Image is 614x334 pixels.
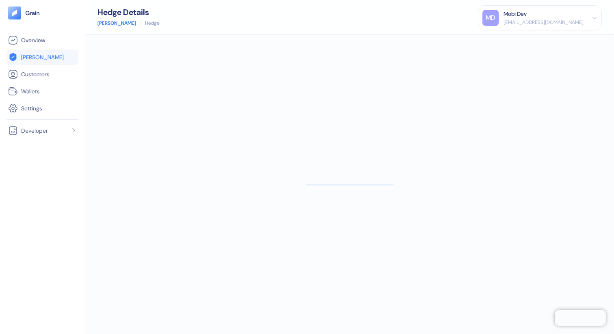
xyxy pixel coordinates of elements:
[504,10,527,18] div: Mobi Dev
[8,69,77,79] a: Customers
[21,70,50,78] span: Customers
[97,19,136,27] a: [PERSON_NAME]
[21,87,40,95] span: Wallets
[482,10,499,26] div: MD
[97,8,160,16] div: Hedge Details
[555,310,606,326] iframe: Chatra live chat
[21,53,64,61] span: [PERSON_NAME]
[8,52,77,62] a: [PERSON_NAME]
[8,6,21,19] img: logo-tablet-V2.svg
[21,104,42,112] span: Settings
[8,35,77,45] a: Overview
[8,103,77,113] a: Settings
[21,127,48,135] span: Developer
[8,86,77,96] a: Wallets
[504,19,584,26] div: [EMAIL_ADDRESS][DOMAIN_NAME]
[25,10,40,16] img: logo
[21,36,45,44] span: Overview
